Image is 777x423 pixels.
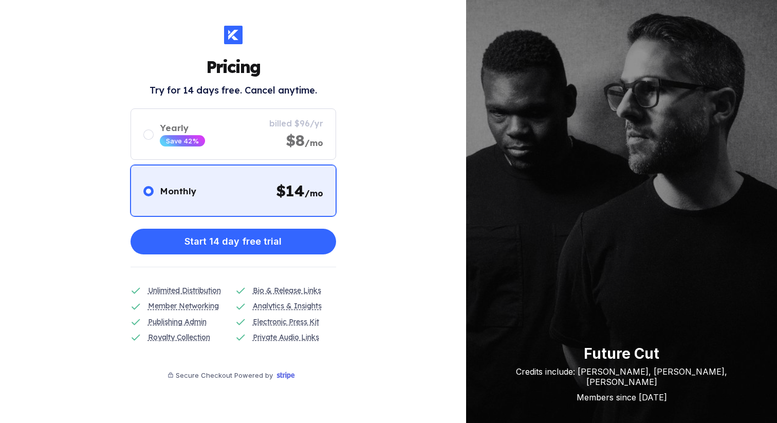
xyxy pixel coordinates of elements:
[305,138,323,148] span: /mo
[253,332,319,343] div: Private Audio Links
[160,186,196,196] div: Monthly
[148,316,207,327] div: Publishing Admin
[286,131,323,150] div: $8
[253,285,321,296] div: Bio & Release Links
[276,181,323,200] div: $ 14
[487,345,756,362] div: Future Cut
[148,300,219,311] div: Member Networking
[166,137,199,145] div: Save 42%
[176,371,273,379] div: Secure Checkout Powered by
[148,285,221,296] div: Unlimited Distribution
[206,57,260,77] h1: Pricing
[148,332,210,343] div: Royalty Collection
[305,188,323,198] span: /mo
[184,231,282,252] div: Start 14 day free trial
[487,392,756,402] div: Members since [DATE]
[150,84,317,96] h2: Try for 14 days free. Cancel anytime.
[253,300,322,311] div: Analytics & Insights
[253,316,319,327] div: Electronic Press Kit
[160,122,205,133] div: Yearly
[269,118,323,128] div: billed $96/yr
[487,366,756,387] div: Credits include: [PERSON_NAME], [PERSON_NAME], [PERSON_NAME]
[131,229,336,254] button: Start 14 day free trial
